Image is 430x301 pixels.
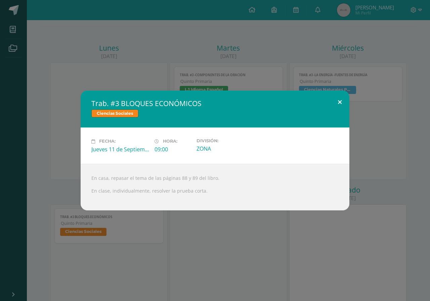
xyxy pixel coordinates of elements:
h2: Trab. #3 BLOQUES ECONÓMICOS [91,99,339,108]
div: Jueves 11 de Septiembre [91,146,149,153]
label: División: [197,138,254,143]
span: Hora: [163,139,177,144]
span: Ciencias Sociales [91,109,138,117]
button: Close (Esc) [330,91,349,113]
div: 09:00 [155,146,191,153]
span: Fecha: [99,139,116,144]
div: En casa, repasar el tema de las páginas 88 y 89 del libro. En clase, individualmente, resolver la... [81,164,349,210]
div: ZONA [197,145,254,152]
